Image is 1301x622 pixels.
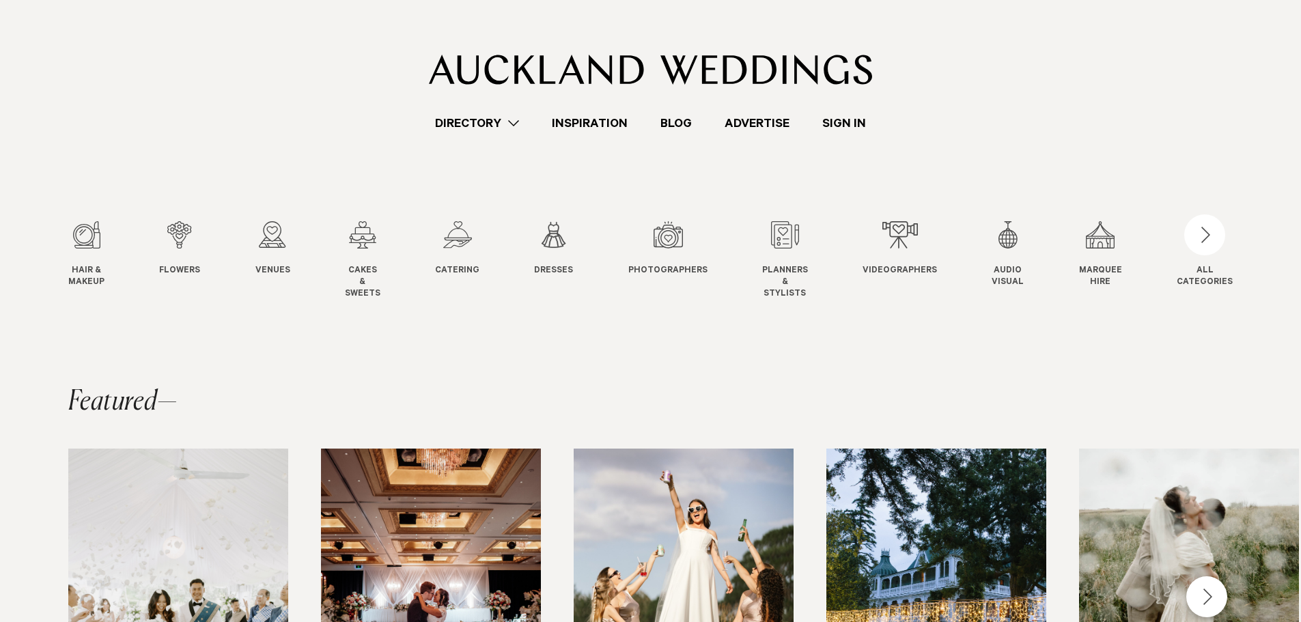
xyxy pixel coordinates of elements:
a: Hair & Makeup [68,221,104,289]
a: Videographers [863,221,937,277]
swiper-slide: 7 / 12 [628,221,735,300]
span: Videographers [863,266,937,277]
a: Audio Visual [992,221,1024,289]
a: Marquee Hire [1079,221,1122,289]
swiper-slide: 2 / 12 [159,221,227,300]
h2: Featured [68,388,178,416]
span: Planners & Stylists [762,266,808,300]
span: Cakes & Sweets [345,266,380,300]
swiper-slide: 8 / 12 [762,221,835,300]
a: Directory [419,114,535,132]
swiper-slide: 11 / 12 [1079,221,1149,300]
a: Flowers [159,221,200,277]
div: ALL CATEGORIES [1177,266,1233,289]
a: Planners & Stylists [762,221,808,300]
swiper-slide: 10 / 12 [992,221,1051,300]
span: Marquee Hire [1079,266,1122,289]
swiper-slide: 9 / 12 [863,221,964,300]
a: Advertise [708,114,806,132]
span: Venues [255,266,290,277]
a: Sign In [806,114,882,132]
a: Blog [644,114,708,132]
span: Photographers [628,266,708,277]
a: Cakes & Sweets [345,221,380,300]
a: Venues [255,221,290,277]
swiper-slide: 4 / 12 [345,221,408,300]
span: Flowers [159,266,200,277]
a: Inspiration [535,114,644,132]
a: Photographers [628,221,708,277]
a: Catering [435,221,479,277]
span: Dresses [534,266,573,277]
swiper-slide: 6 / 12 [534,221,600,300]
span: Audio Visual [992,266,1024,289]
swiper-slide: 1 / 12 [68,221,132,300]
swiper-slide: 5 / 12 [435,221,507,300]
span: Hair & Makeup [68,266,104,289]
swiper-slide: 3 / 12 [255,221,318,300]
img: Auckland Weddings Logo [429,55,872,85]
span: Catering [435,266,479,277]
a: Dresses [534,221,573,277]
button: ALLCATEGORIES [1177,221,1233,285]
